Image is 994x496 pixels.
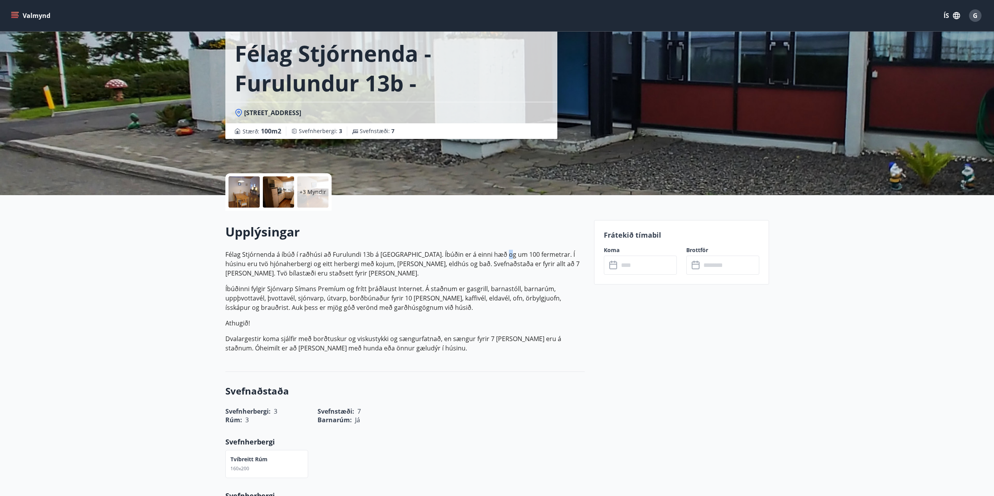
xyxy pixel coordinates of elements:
[225,284,585,312] p: Íbúðinni fylgir Sjónvarp Símans Premíum og frítt þráðlaust Internet. Á staðnum er gasgrill, barna...
[939,9,964,23] button: ÍS
[9,9,54,23] button: menu
[604,246,677,254] label: Koma
[299,127,342,135] span: Svefnherbergi :
[300,188,326,196] p: +3 Myndir
[261,127,281,135] span: 100 m2
[225,334,585,353] p: Dvalargestir koma sjálfir með borðtuskur og viskustykki og sængurfatnað, en sængur fyrir 7 [PERSO...
[225,318,585,328] p: Athugið!
[355,416,360,424] span: Já
[360,127,394,135] span: Svefnstæði :
[225,416,242,424] span: Rúm :
[225,384,585,398] h3: Svefnaðstaða
[973,11,978,20] span: G
[339,127,342,135] span: 3
[391,127,394,135] span: 7
[318,416,352,424] span: Barnarúm :
[225,250,585,278] p: Félag Stjórnenda á íbúð í raðhúsi að Furulundi 13b á [GEOGRAPHIC_DATA]. Íbúðin er á einni hæð og ...
[230,465,249,472] span: 160x200
[966,6,985,25] button: G
[230,455,268,463] p: Tvíbreitt rúm
[604,230,759,240] p: Frátekið tímabil
[686,246,759,254] label: Brottför
[225,437,585,447] p: Svefnherbergi
[225,223,585,240] h2: Upplýsingar
[235,38,548,98] h1: Félag Stjórnenda - Furulundur 13b - [GEOGRAPHIC_DATA]
[243,126,281,136] span: Stærð :
[244,108,301,117] span: [STREET_ADDRESS]
[245,416,249,424] span: 3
